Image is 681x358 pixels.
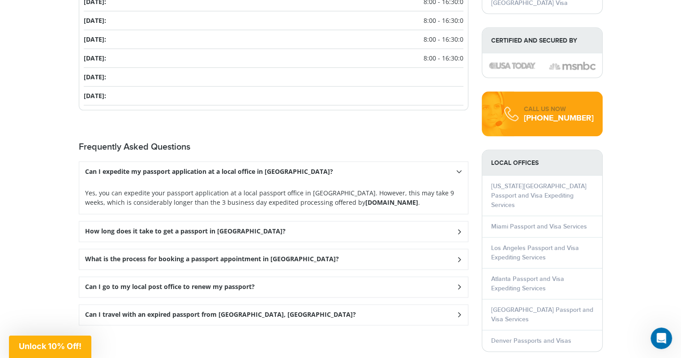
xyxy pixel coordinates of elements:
span: Unlock 10% Off! [19,341,81,351]
a: Denver Passports and Visas [491,337,571,345]
h3: How long does it take to get a passport in [GEOGRAPHIC_DATA]? [85,228,286,235]
span: 8:00 - 16:30:0 [424,16,463,25]
a: [GEOGRAPHIC_DATA] Passport and Visa Services [491,306,593,323]
strong: [DOMAIN_NAME] [365,198,418,207]
h3: Can I go to my local post office to renew my passport? [85,283,255,291]
a: Atlanta Passport and Visa Expediting Services [491,275,564,292]
a: Los Angeles Passport and Visa Expediting Services [491,244,579,261]
li: [DATE]: [84,30,463,49]
h3: Can I travel with an expired passport from [GEOGRAPHIC_DATA], [GEOGRAPHIC_DATA]? [85,311,356,319]
div: [PHONE_NUMBER] [524,114,594,123]
li: [DATE]: [84,86,463,105]
iframe: Intercom live chat [651,328,672,349]
span: 8:00 - 16:30:0 [424,53,463,63]
h3: Can I expedite my passport application at a local office in [GEOGRAPHIC_DATA]? [85,168,333,176]
span: 8:00 - 16:30:0 [424,35,463,44]
img: image description [549,60,595,71]
a: Miami Passport and Visa Services [491,223,587,230]
li: [DATE]: [84,11,463,30]
div: Unlock 10% Off! [9,336,91,358]
p: Yes, you can expedite your passport application at a local passport office in [GEOGRAPHIC_DATA]. ... [85,188,462,207]
strong: LOCAL OFFICES [482,150,602,176]
h3: What is the process for booking a passport appointment in [GEOGRAPHIC_DATA]? [85,255,339,263]
strong: Certified and Secured by [482,28,602,53]
li: [DATE]: [84,49,463,68]
h2: Frequently Asked Questions [79,142,468,152]
a: [US_STATE][GEOGRAPHIC_DATA] Passport and Visa Expediting Services [491,182,587,209]
div: CALL US NOW [524,105,594,114]
li: [DATE]: [84,68,463,86]
img: image description [489,62,535,69]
